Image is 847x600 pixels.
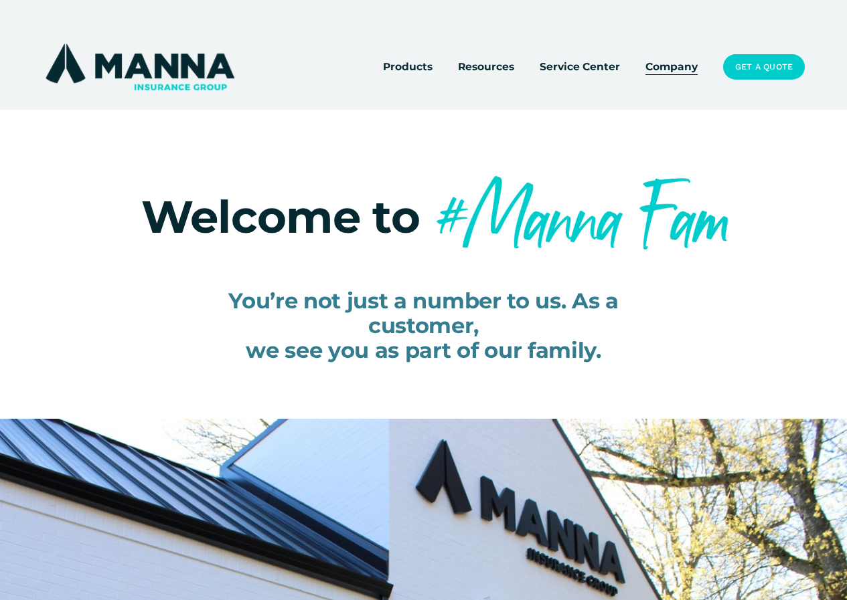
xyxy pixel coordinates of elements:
[141,189,420,244] span: Welcome to
[42,41,237,93] img: Manna Insurance Group
[645,58,698,76] a: Company
[228,288,624,363] span: You’re not just a number to us. As a customer, we see you as part of our family.
[723,54,805,79] a: Get a Quote
[383,59,433,76] span: Products
[383,58,433,76] a: folder dropdown
[540,58,620,76] a: Service Center
[458,59,514,76] span: Resources
[458,58,514,76] a: folder dropdown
